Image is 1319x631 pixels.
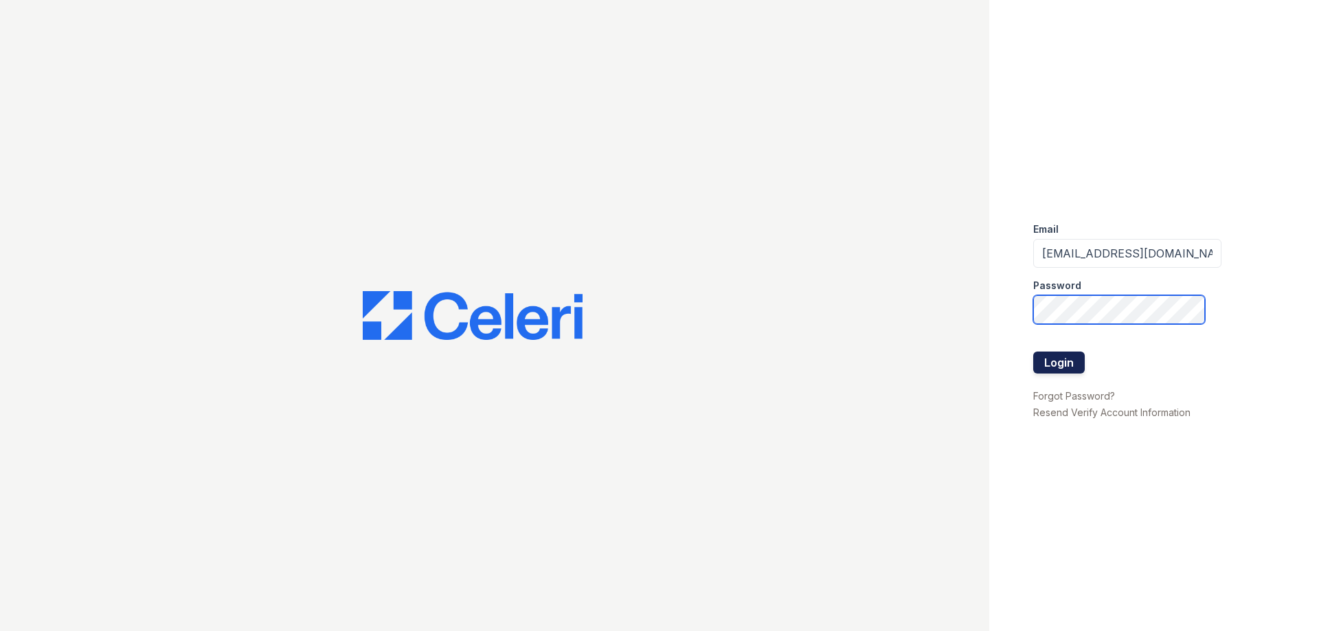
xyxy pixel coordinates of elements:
[1033,279,1081,292] label: Password
[1033,222,1059,236] label: Email
[1033,390,1115,402] a: Forgot Password?
[1033,406,1191,418] a: Resend Verify Account Information
[1033,352,1085,374] button: Login
[363,291,583,341] img: CE_Logo_Blue-a8612792a0a2168367f1c8372b55b34899dd931a85d93a1a3d3e32e68fde9ad4.png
